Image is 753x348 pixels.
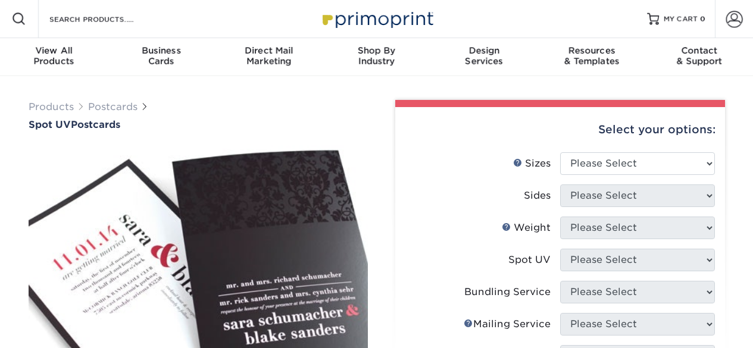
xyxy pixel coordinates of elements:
span: Design [430,45,538,56]
div: Industry [323,45,430,67]
a: DesignServices [430,38,538,76]
a: Resources& Templates [538,38,646,76]
a: Spot UVPostcards [29,119,368,130]
a: Contact& Support [645,38,753,76]
span: MY CART [664,14,698,24]
div: Weight [502,221,551,235]
div: Spot UV [508,253,551,267]
span: Resources [538,45,646,56]
span: Spot UV [29,119,71,130]
div: Sides [524,189,551,203]
div: Sizes [513,156,551,171]
a: Shop ByIndustry [323,38,430,76]
a: Products [29,101,74,112]
a: Direct MailMarketing [215,38,323,76]
div: Select your options: [405,107,715,152]
a: Postcards [88,101,138,112]
h1: Postcards [29,119,368,130]
span: 0 [700,15,705,23]
div: Cards [108,45,215,67]
img: Primoprint [317,6,436,32]
span: Business [108,45,215,56]
div: Bundling Service [464,285,551,299]
input: SEARCH PRODUCTS..... [48,12,164,26]
div: & Templates [538,45,646,67]
div: Marketing [215,45,323,67]
span: Direct Mail [215,45,323,56]
span: Contact [645,45,753,56]
a: BusinessCards [108,38,215,76]
div: Mailing Service [464,317,551,331]
div: & Support [645,45,753,67]
div: Services [430,45,538,67]
span: Shop By [323,45,430,56]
